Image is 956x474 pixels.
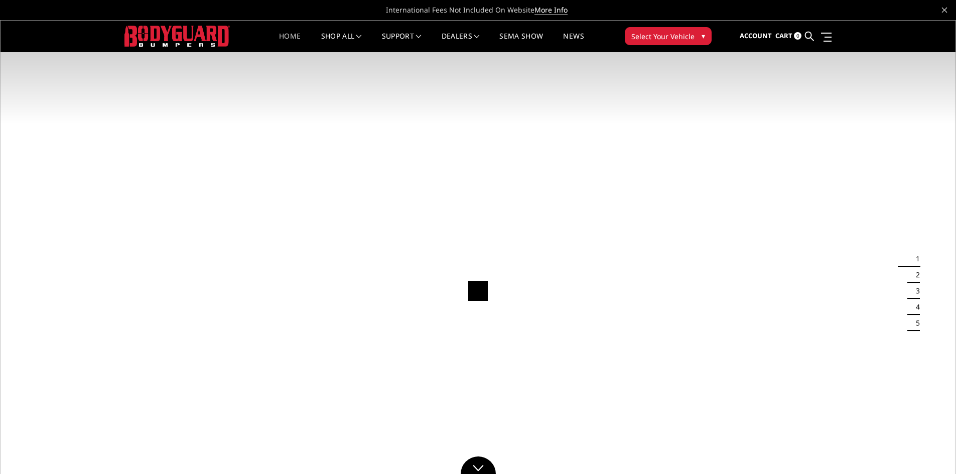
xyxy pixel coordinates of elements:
span: ▾ [702,31,705,41]
button: 3 of 5 [910,283,920,299]
a: Dealers [442,33,480,52]
button: 4 of 5 [910,299,920,315]
img: BODYGUARD BUMPERS [124,26,230,46]
span: 0 [794,32,801,40]
a: Account [740,23,772,50]
button: Select Your Vehicle [625,27,712,45]
a: Click to Down [461,456,496,474]
a: More Info [534,5,568,15]
a: News [563,33,584,52]
span: Select Your Vehicle [631,31,695,42]
button: 2 of 5 [910,267,920,283]
a: SEMA Show [499,33,543,52]
a: Home [279,33,301,52]
span: Account [740,31,772,40]
button: 1 of 5 [910,251,920,267]
button: 5 of 5 [910,315,920,331]
a: Cart 0 [775,23,801,50]
a: Support [382,33,422,52]
span: Cart [775,31,792,40]
a: shop all [321,33,362,52]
